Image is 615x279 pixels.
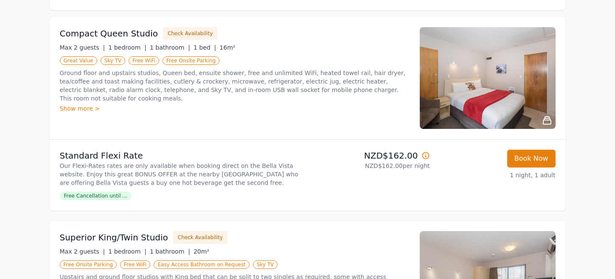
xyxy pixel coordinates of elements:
div: Show more > [60,104,410,113]
span: 1 bathroom | [150,248,190,255]
span: 16m² [219,44,235,51]
p: Our Flexi-Rates rates are only available when booking direct on the Bella Vista website. Enjoy th... [60,162,304,187]
span: Free Onsite Parking [60,260,117,269]
span: 20m² [194,248,209,255]
span: 1 bed | [194,44,216,51]
p: NZD$162.00 [311,150,430,162]
span: 1 bedroom | [108,44,146,51]
span: Max 2 guests | [60,248,105,255]
button: Book Now [507,150,556,167]
span: 1 bathroom | [150,44,190,51]
p: Ground floor and upstairs studios, Queen bed, ensuite shower, free and unlimited WiFi, heated tow... [60,69,410,103]
span: Sky TV [253,260,278,269]
button: Check Availability [173,231,227,244]
span: Easy Access Bathroom on Request [154,260,249,269]
span: Free WiFi [129,56,159,65]
p: Standard Flexi Rate [60,150,304,162]
span: Sky TV [101,56,126,65]
button: Check Availability [163,27,217,40]
span: Free Onsite Parking [163,56,219,65]
span: Free WiFi [120,260,151,269]
p: 1 night, 1 adult [437,171,556,179]
span: 1 bedroom | [108,248,146,255]
span: Great Value [60,56,97,65]
span: Max 2 guests | [60,44,105,51]
span: Free Cancellation until ... [60,192,132,200]
p: NZD$162.00 per night [311,162,430,170]
h3: Superior King/Twin Studio [60,232,168,243]
h3: Compact Queen Studio [60,28,158,39]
